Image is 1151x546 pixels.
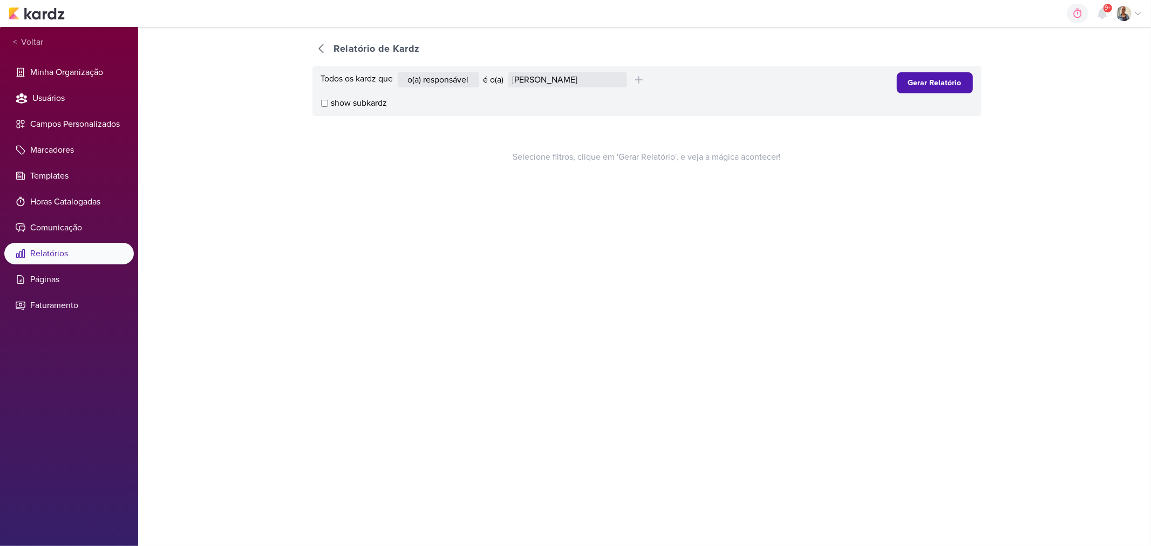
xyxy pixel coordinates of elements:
[4,113,134,135] li: Campos Personalizados
[1105,4,1111,12] span: 9+
[4,62,134,83] li: Minha Organização
[13,36,17,49] span: <
[4,165,134,187] li: Templates
[334,42,420,56] div: Relatório de Kardz
[513,151,781,163] span: Selecione filtros, clique em 'Gerar Relatório', e veja a mágica acontecer!
[4,217,134,238] li: Comunicação
[483,73,504,86] div: é o(a)
[4,295,134,316] li: Faturamento
[9,7,65,20] img: kardz.app
[321,100,328,107] input: show subkardz
[4,243,134,264] li: Relatórios
[897,72,973,93] button: Gerar Relatório
[321,72,393,87] div: Todos os kardz que
[331,97,387,110] span: show subkardz
[17,36,43,49] span: Voltar
[1116,6,1132,21] img: Iara Santos
[4,191,134,213] li: Horas Catalogadas
[4,87,134,109] li: Usuários
[4,139,134,161] li: Marcadores
[4,269,134,290] li: Páginas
